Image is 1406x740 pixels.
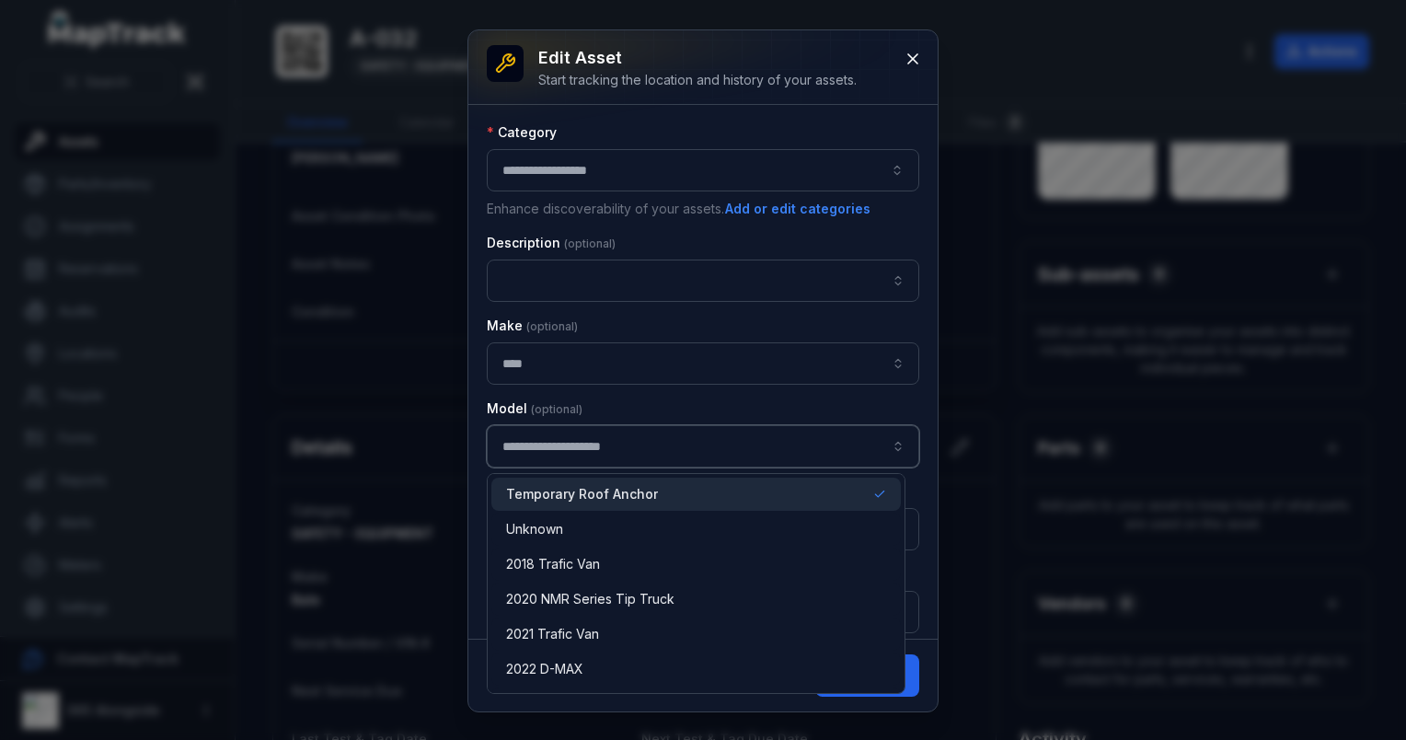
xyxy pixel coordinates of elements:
[506,660,583,678] span: 2022 D-MAX
[506,485,658,503] span: Temporary Roof Anchor
[506,590,674,608] span: 2020 NMR Series Tip Truck
[487,425,919,468] input: asset-edit:cf[372ede5e-5430-4034-be4c-3789af5fa247]-label
[506,520,563,538] span: Unknown
[506,625,599,643] span: 2021 Trafic Van
[506,555,600,573] span: 2018 Trafic Van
